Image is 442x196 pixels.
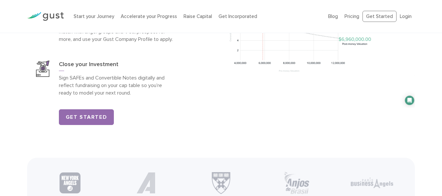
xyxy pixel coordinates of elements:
[209,172,232,194] img: Harvard Business School
[400,13,412,19] a: Login
[283,172,309,194] img: Anjos Brasil
[59,74,174,97] p: Sign SAFEs and Convertible Notes digitally and reflect fundraising on your cap table so you’re re...
[121,13,177,19] a: Accelerate your Progress
[59,61,174,71] h3: Close your Investment
[135,172,156,193] img: Partner
[362,11,397,22] a: Get Started
[219,13,257,19] a: Get Incorporated
[328,13,338,19] a: Blog
[27,12,64,21] img: Gust Logo
[36,61,49,77] img: Close Your Investment
[74,13,114,19] a: Start your Journey
[27,52,183,105] a: Close Your InvestmentClose your InvestmentSign SAFEs and Convertible Notes digitally and reflect ...
[345,13,359,19] a: Pricing
[184,13,212,19] a: Raise Capital
[59,28,174,43] p: Match with angel groups and VCs, prospect for more, and use your Gust Company Profile to apply.
[351,178,393,188] img: Paris Business Angels
[60,172,80,193] img: New York Angels
[59,109,114,125] a: Get Started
